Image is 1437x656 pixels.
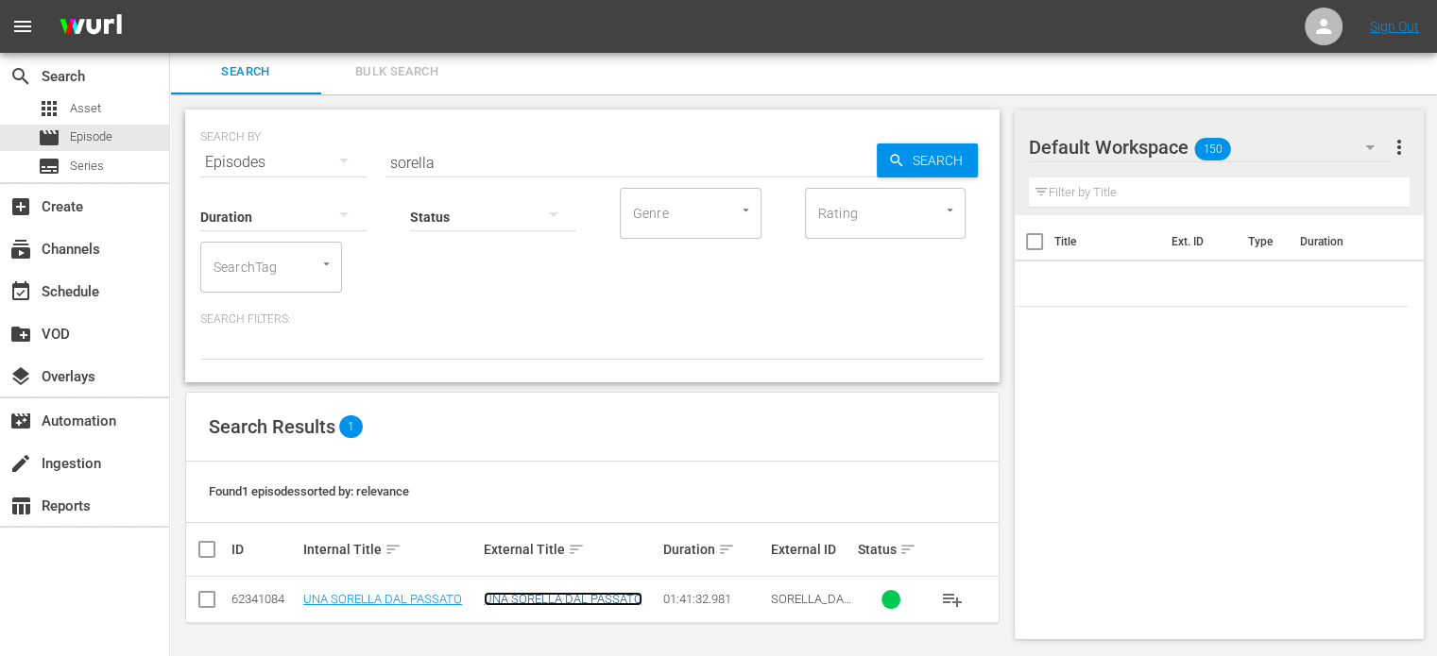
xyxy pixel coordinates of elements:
div: 62341084 [231,592,298,606]
div: External ID [771,542,851,557]
th: Duration [1288,215,1401,268]
div: Default Workspace [1029,121,1394,174]
span: Channels [9,238,32,261]
span: Series [38,155,60,177]
a: UNA SORELLA DAL PASSATO [484,592,642,606]
span: VOD [9,323,32,345]
span: 150 [1194,129,1230,169]
span: Bulk Search [333,61,461,83]
button: Search [877,143,978,177]
div: Internal Title [303,538,477,561]
span: Create [9,195,32,218]
div: External Title [484,538,658,561]
div: ID [231,542,298,557]
span: menu [11,15,34,38]
span: Search Results [209,415,335,438]
span: Search [905,143,978,177]
img: ans4CAIJ8jUAAAAAAAAAAAAAAAAAAAAAAAAgQb4GAAAAAAAAAAAAAAAAAAAAAAAAJMjXAAAAAAAAAAAAAAAAAAAAAAAAgAT5G... [45,5,136,49]
div: Status [858,538,924,561]
span: Automation [9,410,32,432]
span: playlist_add [941,588,964,611]
span: Search [9,65,32,88]
span: Reports [9,495,32,517]
span: sort [568,541,585,558]
span: Search [181,61,310,83]
div: 01:41:32.981 [663,592,765,606]
span: sort [899,541,916,558]
span: Asset [70,99,101,118]
th: Title [1054,215,1160,268]
p: Search Filters: [200,311,984,328]
span: Asset [38,97,60,120]
span: Overlays [9,365,32,388]
a: UNA SORELLA DAL PASSATO [303,592,462,606]
div: Episodes [200,136,367,189]
span: Ingestion [9,452,32,475]
span: more_vert [1387,136,1410,159]
span: Found 1 episodes sorted by: relevance [209,484,409,498]
button: playlist_add [930,577,975,622]
th: Ext. ID [1160,215,1236,268]
span: Episode [70,127,112,146]
button: Open [737,201,755,219]
span: Schedule [9,280,32,303]
span: SORELLA_DAL_PASSATO_IT [771,592,851,620]
span: sort [385,541,402,558]
span: Series [70,157,104,176]
button: Open [941,201,959,219]
button: Open [317,255,335,273]
th: Type [1236,215,1288,268]
span: Episode [38,126,60,149]
div: Duration [663,538,765,561]
span: 1 [339,415,363,438]
button: more_vert [1387,125,1410,170]
span: sort [718,541,735,558]
a: Sign Out [1370,19,1419,34]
